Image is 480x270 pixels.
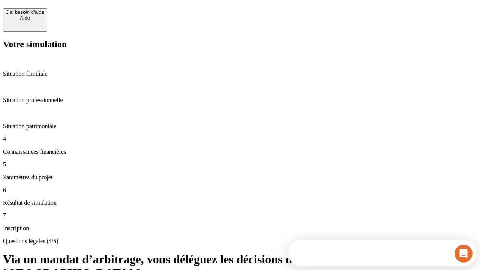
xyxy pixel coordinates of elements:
[3,161,477,168] p: 5
[288,240,476,266] iframe: Intercom live chat discovery launcher
[3,225,477,232] p: Inscription
[3,39,477,49] h2: Votre simulation
[3,199,477,206] p: Résultat de simulation
[3,174,477,181] p: Paramètres du projet
[6,9,44,15] div: J’ai besoin d'aide
[3,238,477,244] p: Questions légales (4/5)
[3,70,477,77] p: Situation familiale
[3,123,477,130] p: Situation patrimoniale
[454,244,472,262] iframe: Intercom live chat
[3,8,47,32] button: J’ai besoin d'aideAide
[3,97,477,103] p: Situation professionnelle
[3,187,477,193] p: 6
[3,212,477,219] p: 7
[3,148,477,155] p: Connaissances financières
[6,15,44,21] div: Aide
[3,136,477,142] p: 4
